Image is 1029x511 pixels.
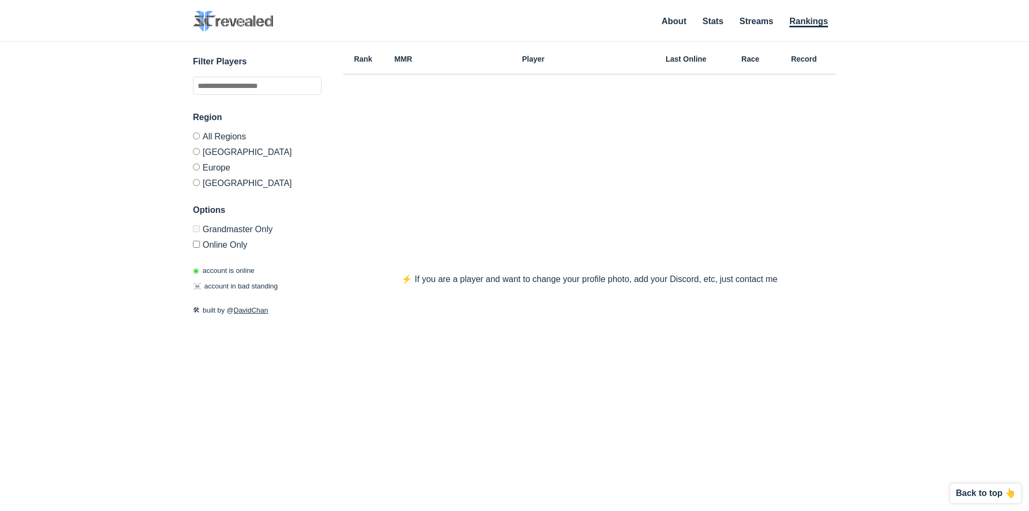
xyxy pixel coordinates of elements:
[643,55,729,63] h6: Last Online
[789,17,828,27] a: Rankings
[193,305,322,316] p: built by @
[193,55,322,68] h3: Filter Players
[193,306,200,314] span: 🛠
[956,489,1016,498] p: Back to top 👆
[193,265,255,276] p: account is online
[193,144,322,159] label: [GEOGRAPHIC_DATA]
[193,282,202,290] span: ☠️
[193,148,200,155] input: [GEOGRAPHIC_DATA]
[193,11,273,32] img: SC2 Revealed
[193,225,322,236] label: Only Show accounts currently in Grandmaster
[193,241,200,248] input: Online Only
[193,266,199,275] span: ◉
[703,17,724,26] a: Stats
[193,179,200,186] input: [GEOGRAPHIC_DATA]
[193,281,278,292] p: account in bad standing
[193,164,200,171] input: Europe
[343,55,383,63] h6: Rank
[740,17,773,26] a: Streams
[193,132,322,144] label: All Regions
[193,175,322,188] label: [GEOGRAPHIC_DATA]
[193,159,322,175] label: Europe
[772,55,836,63] h6: Record
[380,273,799,286] p: ⚡️ If you are a player and want to change your profile photo, add your Discord, etc, just contact me
[234,306,268,314] a: DavidChan
[662,17,687,26] a: About
[193,204,322,217] h3: Options
[383,55,423,63] h6: MMR
[193,132,200,139] input: All Regions
[193,225,200,232] input: Grandmaster Only
[193,236,322,249] label: Only show accounts currently laddering
[423,55,643,63] h6: Player
[193,111,322,124] h3: Region
[729,55,772,63] h6: Race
